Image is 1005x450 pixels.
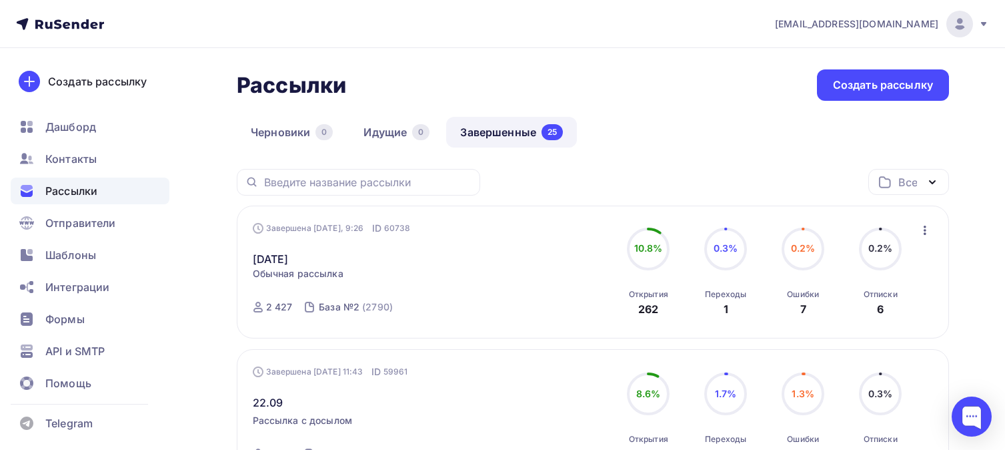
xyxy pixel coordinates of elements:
a: Завершенные25 [446,117,577,148]
span: API и SMTP [45,343,105,359]
div: Переходы [705,434,746,445]
span: 10.8% [634,242,663,254]
span: 59961 [383,365,408,379]
button: Все [868,169,949,195]
div: Создать рассылку [48,73,147,89]
div: Завершена [DATE], 9:26 [253,222,411,235]
span: 60738 [384,222,411,235]
div: 7 [800,301,806,317]
a: Рассылки [11,178,169,204]
div: 262 [638,301,658,317]
a: Черновики0 [237,117,347,148]
div: Переходы [705,289,746,300]
div: 2 427 [266,300,293,314]
a: Отправители [11,210,169,236]
h2: Рассылки [237,72,346,99]
a: [EMAIL_ADDRESS][DOMAIN_NAME] [775,11,989,37]
span: Обычная рассылка [253,267,343,280]
span: 1.3% [792,388,814,399]
span: 0.3% [714,242,738,254]
div: Отписки [864,434,898,445]
a: Идущие0 [349,117,443,148]
div: Завершена [DATE] 11:43 [253,365,408,379]
span: Контакты [45,151,97,167]
div: 1 [724,301,728,317]
span: Рассылка с досылом [253,414,353,427]
a: Шаблоны [11,242,169,268]
div: Все [898,174,917,190]
div: 25 [542,124,563,140]
span: Шаблоны [45,247,96,263]
div: База №2 [319,300,359,314]
span: Отправители [45,215,116,231]
a: [DATE] [253,251,289,267]
span: 0.2% [868,242,893,254]
div: Ошибки [787,289,819,300]
div: 0 [412,124,429,140]
span: Помощь [45,375,91,391]
span: Дашборд [45,119,96,135]
span: ID [371,365,381,379]
a: Дашборд [11,114,169,140]
div: (2790) [362,300,393,314]
input: Введите название рассылки [264,175,472,190]
span: 0.2% [791,242,816,254]
span: ID [372,222,381,235]
span: 1.7% [715,388,737,399]
span: 0.3% [868,388,893,399]
span: Интеграции [45,279,109,295]
span: [EMAIL_ADDRESS][DOMAIN_NAME] [775,17,938,31]
span: 8.6% [636,388,661,399]
span: Telegram [45,415,93,431]
a: Контакты [11,146,169,172]
div: Отписки [864,289,898,300]
div: Открытия [629,289,668,300]
div: 0 [315,124,333,140]
div: 6 [877,301,884,317]
div: Ошибки [787,434,819,445]
span: Формы [45,311,85,327]
div: Создать рассылку [833,77,933,93]
span: Рассылки [45,183,97,199]
a: Формы [11,306,169,332]
span: 22.09 [253,395,283,411]
div: Открытия [629,434,668,445]
a: База №2 (2790) [317,296,394,318]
